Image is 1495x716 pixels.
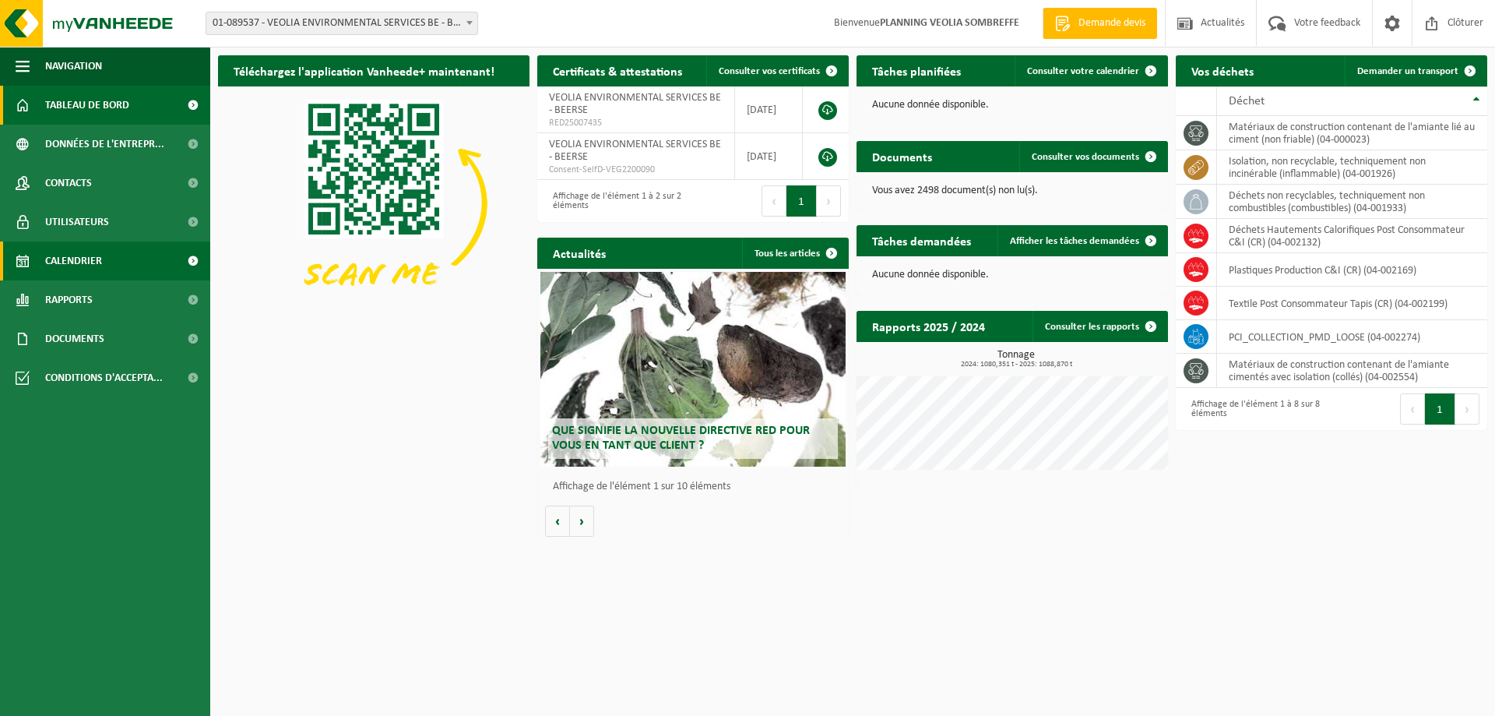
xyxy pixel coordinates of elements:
[786,185,817,217] button: 1
[1217,185,1487,219] td: déchets non recyclables, techniquement non combustibles (combustibles) (04-001933)
[45,125,164,164] span: Données de l'entrepr...
[549,92,721,116] span: VEOLIA ENVIRONMENTAL SERVICES BE - BEERSE
[545,506,570,537] button: Vorige
[45,242,102,280] span: Calendrier
[735,86,803,133] td: [DATE]
[545,184,685,218] div: Affichage de l'élément 1 à 2 sur 2 éléments
[719,66,820,76] span: Consulter vos certificats
[537,55,698,86] h2: Certificats & attestations
[537,238,621,268] h2: Actualités
[1075,16,1149,31] span: Demande devis
[45,164,92,203] span: Contacts
[206,12,477,34] span: 01-089537 - VEOLIA ENVIRONMENTAL SERVICES BE - BEERSE
[1217,150,1487,185] td: isolation, non recyclable, techniquement non incinérable (inflammable) (04-001926)
[1027,66,1139,76] span: Consulter votre calendrier
[1217,116,1487,150] td: matériaux de construction contenant de l'amiante lié au ciment (non friable) (04-000023)
[742,238,847,269] a: Tous les articles
[45,47,102,86] span: Navigation
[1176,55,1269,86] h2: Vos déchets
[45,319,104,358] span: Documents
[1455,393,1479,425] button: Next
[206,12,478,35] span: 01-089537 - VEOLIA ENVIRONMENTAL SERVICES BE - BEERSE
[1019,141,1166,172] a: Consulter vos documents
[864,361,1168,369] span: 2024: 1080,351 t - 2025: 1088,870 t
[857,225,987,256] h2: Tâches demandées
[549,117,723,129] span: RED25007435
[735,133,803,180] td: [DATE]
[1425,393,1455,425] button: 1
[540,272,846,467] a: Que signifie la nouvelle directive RED pour vous en tant que client ?
[1043,8,1157,39] a: Demande devis
[872,100,1152,111] p: Aucune donnée disponible.
[553,481,841,492] p: Affichage de l'élément 1 sur 10 éléments
[706,55,847,86] a: Consulter vos certificats
[1345,55,1486,86] a: Demander un transport
[872,270,1152,280] p: Aucune donnée disponible.
[762,185,786,217] button: Previous
[857,311,1001,341] h2: Rapports 2025 / 2024
[45,280,93,319] span: Rapports
[880,17,1019,29] strong: PLANNING VEOLIA SOMBREFFE
[1015,55,1166,86] a: Consulter votre calendrier
[1229,95,1265,108] span: Déchet
[1217,253,1487,287] td: Plastiques Production C&I (CR) (04-002169)
[1032,152,1139,162] span: Consulter vos documents
[864,350,1168,369] h3: Tonnage
[1357,66,1458,76] span: Demander un transport
[1032,311,1166,342] a: Consulter les rapports
[45,203,109,242] span: Utilisateurs
[997,225,1166,256] a: Afficher les tâches demandées
[817,185,841,217] button: Next
[45,358,163,397] span: Conditions d'accepta...
[1217,287,1487,320] td: Textile Post Consommateur Tapis (CR) (04-002199)
[552,425,810,452] span: Que signifie la nouvelle directive RED pour vous en tant que client ?
[1217,320,1487,354] td: PCI_COLLECTION_PMD_LOOSE (04-002274)
[1184,392,1324,426] div: Affichage de l'élément 1 à 8 sur 8 éléments
[218,86,529,320] img: Download de VHEPlus App
[1400,393,1425,425] button: Previous
[872,185,1152,196] p: Vous avez 2498 document(s) non lu(s).
[218,55,510,86] h2: Téléchargez l'application Vanheede+ maintenant!
[570,506,594,537] button: Volgende
[1217,354,1487,388] td: matériaux de construction contenant de l'amiante cimentés avec isolation (collés) (04-002554)
[45,86,129,125] span: Tableau de bord
[857,55,976,86] h2: Tâches planifiées
[549,139,721,163] span: VEOLIA ENVIRONMENTAL SERVICES BE - BEERSE
[549,164,723,176] span: Consent-SelfD-VEG2200090
[857,141,948,171] h2: Documents
[1010,236,1139,246] span: Afficher les tâches demandées
[1217,219,1487,253] td: Déchets Hautements Calorifiques Post Consommateur C&I (CR) (04-002132)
